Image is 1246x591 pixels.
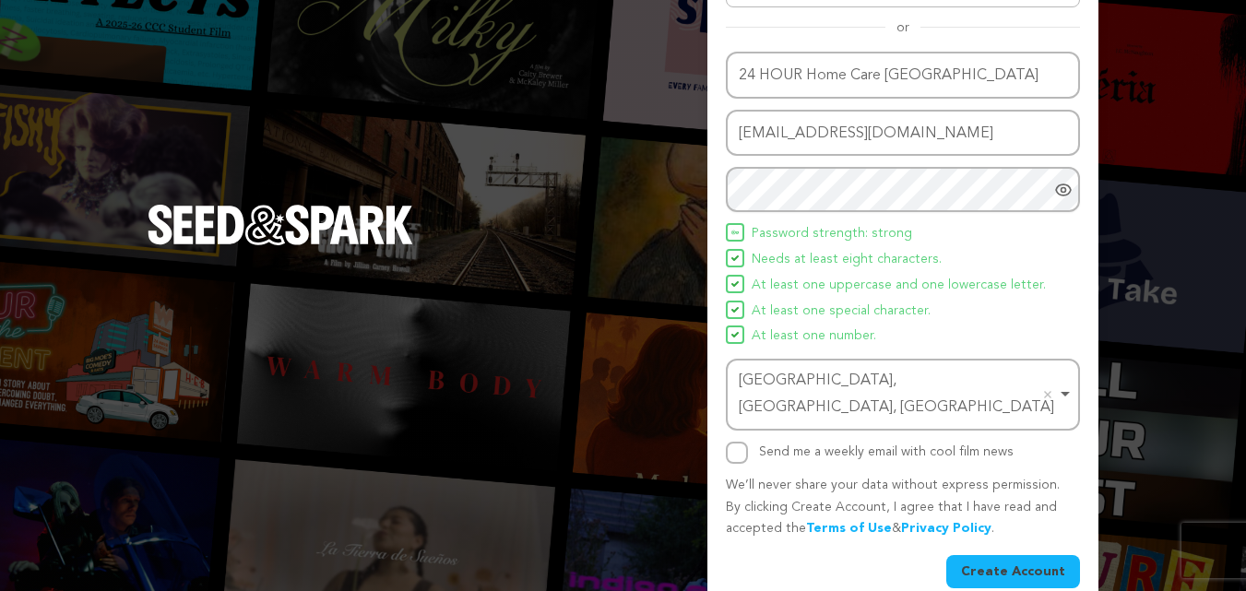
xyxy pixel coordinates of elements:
button: Remove item: 'ChIJQ7wE3eSww4kRzXr0T7JTYuk' [1038,385,1057,404]
span: Password strength: strong [752,223,912,245]
a: Privacy Policy [901,522,991,535]
img: Seed&Spark Icon [731,280,739,288]
input: Email address [726,110,1080,157]
img: Seed&Spark Icon [731,254,739,262]
p: We’ll never share your data without express permission. By clicking Create Account, I agree that ... [726,475,1080,540]
label: Send me a weekly email with cool film news [759,445,1014,458]
button: Create Account [946,555,1080,588]
a: Show password as plain text. Warning: this will display your password on the screen. [1054,181,1073,199]
span: or [885,18,920,37]
span: At least one uppercase and one lowercase letter. [752,275,1046,297]
span: At least one number. [752,325,876,348]
img: Seed&Spark Icon [731,331,739,338]
a: Terms of Use [806,522,892,535]
img: Seed&Spark Icon [731,229,739,236]
a: Seed&Spark Homepage [148,205,413,282]
img: Seed&Spark Logo [148,205,413,245]
span: Needs at least eight characters. [752,249,942,271]
input: Name [726,52,1080,99]
div: [GEOGRAPHIC_DATA], [GEOGRAPHIC_DATA], [GEOGRAPHIC_DATA] [739,368,1056,421]
img: Seed&Spark Icon [731,306,739,313]
span: At least one special character. [752,301,931,323]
